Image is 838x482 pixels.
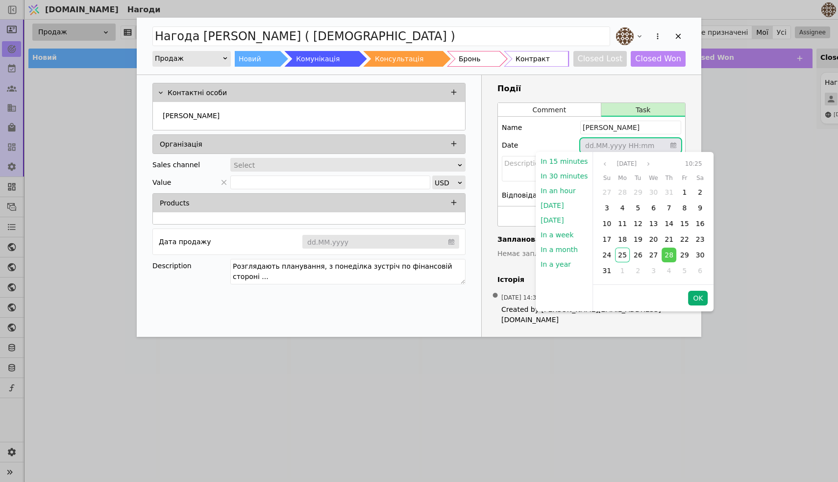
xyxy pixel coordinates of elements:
div: 03 Aug 2025 [599,201,614,215]
p: Немає запланованих завдань [497,249,686,259]
div: 31 Aug 2025 [599,263,615,279]
svg: angle right [645,161,651,167]
span: Sa [696,172,704,184]
span: 6 [651,204,656,212]
div: 01 Aug 2025 [677,184,692,200]
button: OK [688,291,708,305]
span: Mo [618,172,627,184]
div: 15 Aug 2025 [677,216,692,231]
span: 19 [634,235,642,243]
p: [PERSON_NAME] [163,111,220,121]
div: 02 Aug 2025 [693,185,708,200]
p: Контактні особи [168,88,227,98]
span: 26 [634,251,642,259]
span: Created by [PERSON_NAME][EMAIL_ADDRESS][DOMAIN_NAME] [501,304,682,325]
div: 01 Aug 2025 [677,185,692,200]
div: 21 Aug 2025 [661,231,677,247]
p: Products [160,198,189,208]
span: [DATE] 14:37 : [501,293,542,302]
svg: angle left [602,161,608,167]
div: 07 Aug 2025 [662,201,676,215]
div: 29 Aug 2025 [677,247,692,263]
div: 03 Sep 2025 [646,263,661,278]
button: In a week [536,228,578,242]
div: 27 Aug 2025 [646,248,661,262]
div: 22 Aug 2025 [677,231,692,247]
div: 14 Aug 2025 [662,216,676,231]
div: 12 Aug 2025 [630,216,646,231]
div: 20 Aug 2025 [646,231,662,247]
div: 05 Sep 2025 [677,263,692,278]
div: 23 Aug 2025 [693,232,708,247]
span: 13 [649,220,658,228]
div: 01 Sep 2025 [615,263,630,278]
span: 22 [680,235,689,243]
svg: calendar [448,237,454,247]
span: Tu [635,172,641,184]
div: 04 Sep 2025 [662,263,676,278]
span: 17 [602,235,611,243]
div: Description [152,259,230,273]
span: 3 [651,267,656,275]
span: 5 [636,204,640,212]
span: 21 [665,235,673,243]
div: 04 Sep 2025 [661,263,677,279]
div: USD [435,176,457,190]
div: 25 Aug 2025 (Today) [615,248,630,262]
div: 04 Aug 2025 [615,200,630,216]
span: 4 [667,267,671,275]
button: [DATE] [536,213,568,228]
span: Th [665,172,673,184]
div: 16 Aug 2025 [693,216,708,231]
button: In 15 minutes [536,154,592,169]
label: Date [502,140,518,151]
span: 28 [665,251,673,259]
div: 17 Aug 2025 [599,232,614,247]
div: 12 Aug 2025 [631,216,645,231]
span: 2 [636,267,640,275]
span: 10 [602,220,611,228]
button: In 30 minutes [536,169,592,183]
span: 29 [680,251,689,259]
span: 23 [696,235,705,243]
div: Контракт [516,51,550,67]
span: 8 [682,204,687,212]
div: 27 Aug 2025 [646,247,662,263]
div: 19 Aug 2025 [630,231,646,247]
div: 22 Aug 2025 [677,232,692,247]
button: In a month [536,242,583,257]
div: Відповідальний [502,188,559,202]
div: 24 Aug 2025 [599,247,615,263]
span: 25 [618,251,627,259]
button: Task [601,103,685,117]
button: Closed Lost [573,51,627,67]
span: 11 [618,220,627,228]
div: 20 Aug 2025 [646,232,661,247]
div: 18 Aug 2025 [615,232,630,247]
div: 03 Aug 2025 [599,200,615,216]
button: In a year [536,257,576,272]
div: 09 Aug 2025 [692,200,708,216]
span: 9 [698,204,702,212]
span: 2 [698,188,702,196]
div: 31 Aug 2025 [599,263,614,278]
button: Next month [642,158,654,170]
div: 30 Jul 2025 [646,185,661,200]
svg: calendar [670,140,676,150]
div: 26 Aug 2025 [631,248,645,262]
button: 10:25 [681,158,706,170]
span: 6 [698,267,702,275]
button: Select month [613,158,641,170]
div: 29 Jul 2025 [630,184,646,200]
div: Комунікація [296,51,340,67]
span: 29 [634,188,642,196]
div: 14 Aug 2025 [661,216,677,231]
div: 28 Jul 2025 [615,185,630,200]
div: 10 Aug 2025 [599,216,615,231]
span: 16 [696,220,705,228]
div: 02 Sep 2025 [631,263,645,278]
span: 4 [620,204,625,212]
div: 13 Aug 2025 [646,216,661,231]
